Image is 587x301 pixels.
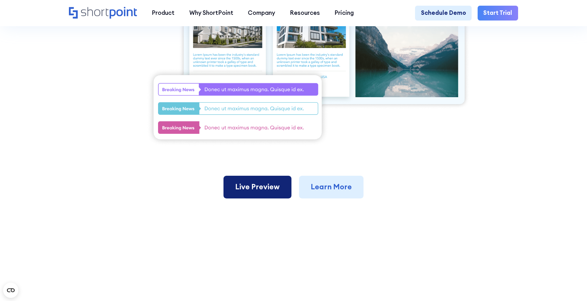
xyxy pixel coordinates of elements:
[299,176,364,198] a: Learn More
[415,6,472,20] a: Schedule Demo
[69,7,137,20] a: Home
[334,9,354,17] div: Pricing
[3,283,18,298] button: Open CMP widget
[241,6,282,20] a: Company
[182,6,241,20] a: Why ShortPoint
[223,176,291,198] a: Live Preview
[473,228,587,301] iframe: Chat Widget
[327,6,361,20] a: Pricing
[189,9,233,17] div: Why ShortPoint
[152,9,174,17] div: Product
[144,6,182,20] a: Product
[283,6,327,20] a: Resources
[290,9,320,17] div: Resources
[248,9,275,17] div: Company
[478,6,518,20] a: Start Trial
